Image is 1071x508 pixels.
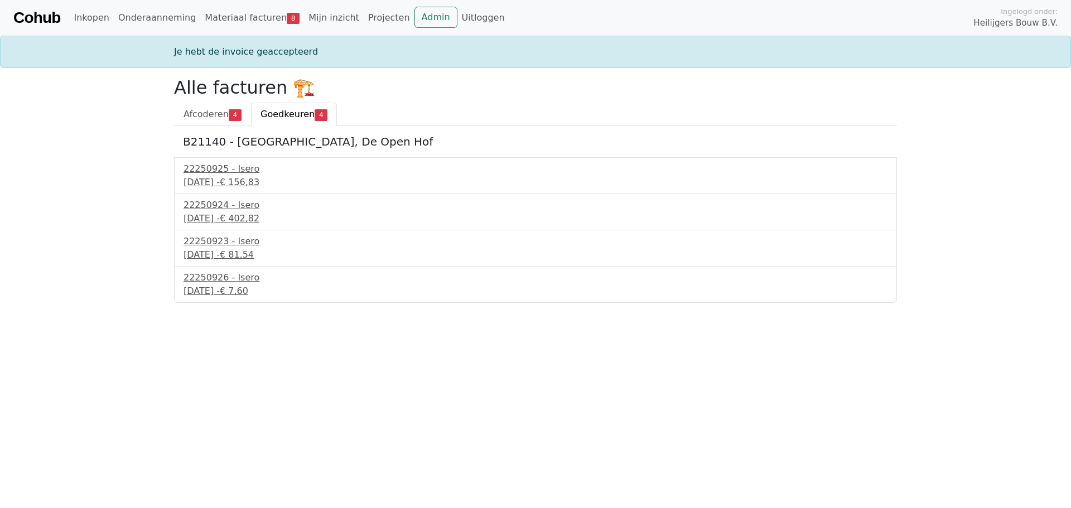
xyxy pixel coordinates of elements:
span: 8 [287,13,300,24]
div: Je hebt de invoice geaccepteerd [167,45,904,59]
h2: Alle facturen 🏗️ [174,77,897,98]
a: Afcoderen4 [174,103,251,126]
div: 22250925 - Isero [184,162,887,176]
div: [DATE] - [184,212,887,225]
span: 4 [229,109,242,120]
span: Heilijgers Bouw B.V. [973,17,1058,30]
a: Admin [414,7,457,28]
a: Mijn inzicht [304,7,364,29]
a: Cohub [13,4,60,31]
a: Projecten [364,7,414,29]
span: € 402,82 [220,213,259,224]
a: Uitloggen [457,7,509,29]
a: 22250926 - Isero[DATE] -€ 7,60 [184,271,887,298]
a: Inkopen [69,7,113,29]
div: [DATE] - [184,176,887,189]
div: 22250926 - Isero [184,271,887,284]
a: 22250923 - Isero[DATE] -€ 81,54 [184,235,887,262]
a: 22250924 - Isero[DATE] -€ 402,82 [184,199,887,225]
span: Afcoderen [184,109,229,119]
span: Ingelogd onder: [1001,6,1058,17]
div: [DATE] - [184,248,887,262]
span: € 156,83 [220,177,259,187]
div: 22250923 - Isero [184,235,887,248]
span: 4 [315,109,327,120]
a: 22250925 - Isero[DATE] -€ 156,83 [184,162,887,189]
span: € 81,54 [220,249,254,260]
div: 22250924 - Isero [184,199,887,212]
div: [DATE] - [184,284,887,298]
span: € 7,60 [220,286,248,296]
a: Goedkeuren4 [251,103,337,126]
span: Goedkeuren [260,109,315,119]
a: Onderaanneming [114,7,200,29]
a: Materiaal facturen8 [200,7,304,29]
h5: B21140 - [GEOGRAPHIC_DATA], De Open Hof [183,135,888,148]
